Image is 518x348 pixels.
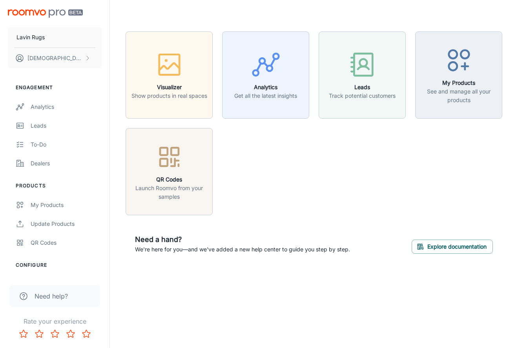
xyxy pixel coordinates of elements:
[135,234,350,245] h6: Need a hand?
[222,31,309,119] button: AnalyticsGet all the latest insights
[31,159,102,168] div: Dealers
[234,92,297,100] p: Get all the latest insights
[131,175,208,184] h6: QR Codes
[16,33,45,42] p: Lavin Rugs
[31,201,102,209] div: My Products
[415,31,502,119] button: My ProductsSee and manage all your products
[8,48,102,68] button: [DEMOGRAPHIC_DATA] [PERSON_NAME]
[420,87,497,104] p: See and manage all your products
[415,70,502,78] a: My ProductsSee and manage all your products
[420,79,497,87] h6: My Products
[131,92,207,100] p: Show products in real spaces
[126,128,213,215] button: QR CodesLaunch Roomvo from your samples
[131,83,207,92] h6: Visualizer
[319,70,406,78] a: LeadsTrack potential customers
[135,245,350,254] p: We're here for you—and we've added a new help center to guide you step by step.
[8,27,102,48] button: Lavin Rugs
[234,83,297,92] h6: Analytics
[131,184,208,201] p: Launch Roomvo from your samples
[412,242,493,250] a: Explore documentation
[31,140,102,149] div: To-do
[329,92,396,100] p: Track potential customers
[126,167,213,175] a: QR CodesLaunch Roomvo from your samples
[31,121,102,130] div: Leads
[31,103,102,111] div: Analytics
[329,83,396,92] h6: Leads
[35,291,68,301] span: Need help?
[412,240,493,254] button: Explore documentation
[8,9,83,18] img: Roomvo PRO Beta
[319,31,406,119] button: LeadsTrack potential customers
[31,238,102,247] div: QR Codes
[31,220,102,228] div: Update Products
[126,31,213,119] button: VisualizerShow products in real spaces
[222,70,309,78] a: AnalyticsGet all the latest insights
[27,54,83,62] p: [DEMOGRAPHIC_DATA] [PERSON_NAME]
